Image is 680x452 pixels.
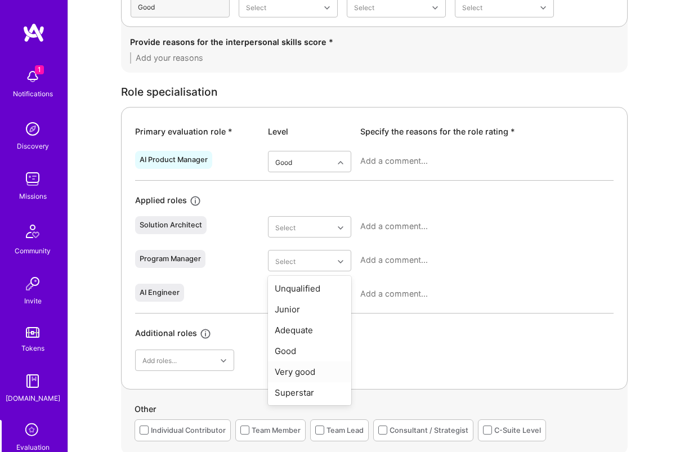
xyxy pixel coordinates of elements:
[140,254,201,263] div: Program Manager
[19,218,46,245] img: Community
[540,5,546,11] i: icon Chevron
[494,424,541,436] div: C-Suite Level
[35,65,44,74] span: 1
[13,88,53,100] div: Notifications
[26,327,39,338] img: tokens
[268,299,351,320] div: Junior
[199,328,212,341] i: icon Info
[338,225,343,231] i: icon Chevron
[151,424,226,436] div: Individual Contributor
[21,272,44,295] img: Invite
[246,1,266,13] div: Select
[268,320,351,341] div: Adequate
[268,382,351,403] div: Superstar
[21,65,44,88] img: bell
[432,5,438,11] i: icon Chevron
[140,288,180,297] div: AI Engineer
[462,1,482,13] div: Select
[338,259,343,265] i: icon Chevron
[17,140,49,152] div: Discovery
[19,190,47,202] div: Missions
[268,278,351,299] div: Unqualified
[360,126,614,137] div: Specify the reasons for the role rating *
[22,420,43,441] i: icon SelectionTeam
[135,194,187,207] div: Applied roles
[21,168,44,190] img: teamwork
[142,355,177,366] div: Add roles...
[275,156,292,168] div: Good
[252,424,301,436] div: Team Member
[121,86,628,98] div: Role specialisation
[268,361,351,382] div: Very good
[21,370,44,392] img: guide book
[268,126,351,137] div: Level
[23,23,45,43] img: logo
[189,195,202,208] i: icon Info
[140,221,202,230] div: Solution Architect
[275,221,296,233] div: Select
[6,392,60,404] div: [DOMAIN_NAME]
[390,424,468,436] div: Consultant / Strategist
[338,160,343,165] i: icon Chevron
[221,358,226,364] i: icon Chevron
[326,424,364,436] div: Team Lead
[24,295,42,307] div: Invite
[354,1,374,13] div: Select
[21,118,44,140] img: discovery
[135,126,259,137] div: Primary evaluation role *
[268,341,351,361] div: Good
[140,155,208,164] div: AI Product Manager
[15,245,51,257] div: Community
[135,403,614,419] div: Other
[135,327,197,340] div: Additional roles
[324,5,330,11] i: icon Chevron
[21,342,44,354] div: Tokens
[275,255,296,267] div: Select
[130,36,619,48] div: Provide reasons for the interpersonal skills score *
